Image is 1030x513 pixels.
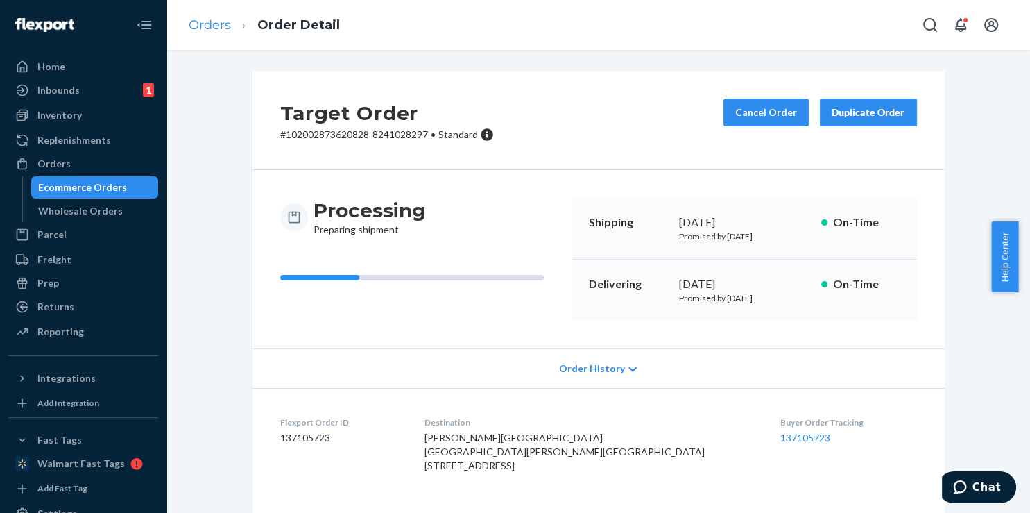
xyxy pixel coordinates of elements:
dt: Destination [424,417,758,428]
div: Inbounds [37,83,80,97]
p: Marketplace [28,387,103,407]
button: Help Center [991,221,1018,292]
div: Wholesale Orders [38,204,123,218]
a: Inbounds1 [8,79,158,101]
p: On-Time [833,215,900,230]
button: Open notifications [947,11,975,39]
strong: Column [28,264,71,279]
p: Shipping [589,215,668,230]
dt: Buyer Order Tracking [780,417,917,428]
img: Flexport logo [15,18,74,32]
span: The sales channel in which the order was created i.e. Amazon, eBay, Walmart. Marketplace can be F... [115,389,303,484]
span: • [431,128,436,140]
p: On-Time [833,276,900,292]
a: Parcel [8,224,158,246]
h1: Documentation [21,207,312,234]
div: Home [37,60,65,74]
a: Orders [189,17,231,33]
ol: breadcrumbs [178,5,351,46]
button: Integrations [8,367,158,389]
a: Replenishments [8,129,158,151]
button: Close Navigation [130,11,158,39]
a: Order Detail [257,17,340,33]
span: [PERSON_NAME][GEOGRAPHIC_DATA] [GEOGRAPHIC_DATA][PERSON_NAME][GEOGRAPHIC_DATA] [STREET_ADDRESS] [424,432,705,471]
div: Returns [37,300,74,314]
div: Walmart Fast Tags [37,457,125,471]
div: Ecommerce Orders [38,180,127,194]
p: # 102002873620828-8241028297 [280,128,494,142]
p: Promised by [DATE] [679,230,810,242]
div: Preparing shipment [314,198,426,237]
a: Wholesale Orders [31,200,159,222]
a: 137105723 [780,432,830,444]
div: Freight [37,253,71,267]
iframe: Opens a widget where you can chat to one of our agents [942,471,1016,506]
div: Prep [37,276,59,290]
a: Orders [8,153,158,175]
div: Replenishments [37,133,111,147]
div: Add Integration [37,397,99,409]
div: 1 [143,83,154,97]
div: Fast Tags [37,433,82,447]
h2: Target Order [280,99,494,128]
button: Open account menu [977,11,1005,39]
a: Inventory [8,104,158,126]
div: [DATE] [679,276,810,292]
span: Order History [559,362,625,376]
div: 531 How to Understand an Orders Report [21,28,312,74]
a: Add Integration [8,395,158,412]
dt: Flexport Order ID [280,417,402,428]
td: Created at [22,308,110,381]
a: Reporting [8,321,158,343]
span: Standard [438,128,478,140]
button: Duplicate Order [820,99,917,126]
div: Add Fast Tag [37,482,87,494]
a: Home [8,56,158,78]
div: Reporting [37,325,84,339]
dd: 137105723 [280,431,402,445]
div: Integrations [37,371,96,385]
div: Parcel [37,228,67,242]
span: Timestamp in UTC of when the order was placed. [115,316,279,351]
a: Returns [8,296,158,318]
button: Fast Tags [8,429,158,451]
a: Ecommerce Orders [31,176,159,199]
p: Promised by [DATE] [679,292,810,304]
a: Freight [8,249,158,271]
a: Walmart Fast Tags [8,453,158,475]
a: Prep [8,272,158,294]
strong: Description [115,264,179,279]
h3: Processing [314,198,426,223]
div: [DATE] [679,215,810,230]
p: Delivering [589,276,668,292]
h1: Description [21,92,312,119]
p: This report provides details about orders including order creation time, estimated ship time, pro... [21,126,312,185]
div: Orders [37,157,71,171]
button: Open Search Box [916,11,944,39]
button: Cancel Order [723,99,809,126]
div: Duplicate Order [832,106,905,119]
a: Add Fast Tag [8,480,158,497]
div: Inventory [37,108,82,122]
